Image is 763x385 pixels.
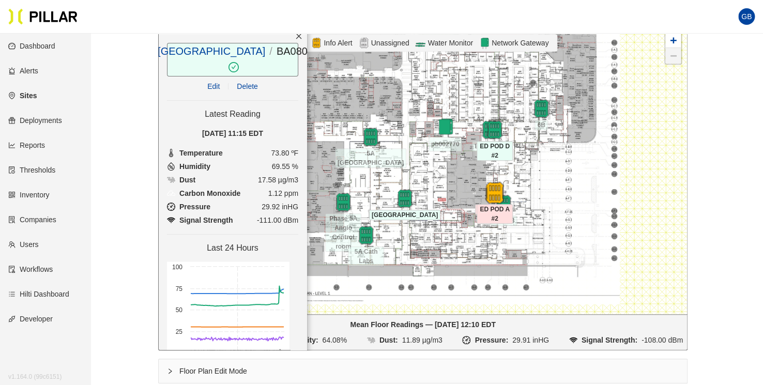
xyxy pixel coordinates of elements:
[471,120,508,139] div: ED POD D
[485,120,504,139] img: pod-online.97050380.svg
[490,37,551,49] span: Network Gateway
[179,161,210,172] span: Humidity
[475,334,508,346] div: Pressure:
[425,37,475,49] span: Water Monitor
[379,334,398,346] div: Dust:
[670,34,677,47] span: +
[176,285,183,292] text: 75
[532,99,551,118] img: pod-online.97050380.svg
[226,62,239,72] span: check-circle
[207,82,220,90] a: Edit
[172,264,182,271] text: 100
[272,334,347,346] li: 64.08%
[369,37,411,49] span: Unassigned
[483,181,506,204] img: pod-info-alert.b4251df1.svg
[167,128,298,139] div: [DATE] 11:15 EDT
[462,336,470,344] img: PRESSURE
[8,191,50,199] a: qrcodeInventory
[8,166,55,174] a: exceptionThresholds
[479,37,490,49] img: Network Gateway
[535,120,547,130] span: 6B
[523,99,559,118] div: 6B
[163,319,683,330] div: Mean Floor Readings — [DATE] 12:10 EDT
[8,42,55,50] a: dashboardDashboard
[472,141,507,151] span: ED POD D
[167,203,175,211] img: Pressure
[477,120,513,139] div: ED POD D #2
[8,315,53,323] a: apiDeveloper
[167,174,298,186] li: 17.58 µg/m3
[325,213,361,252] span: Phase 5A Angio Control room
[348,226,384,244] div: 5A Cath Labs
[295,33,302,40] span: close
[179,174,195,186] span: Dust
[237,81,257,92] span: Delete
[8,240,39,249] a: teamUsers
[8,67,38,75] a: alertAlerts
[167,214,298,226] li: -111.00 dBm
[477,183,513,202] div: ED POD A #2
[475,183,511,202] div: ED POD A
[311,37,322,49] img: Alert
[8,215,56,224] a: solutionCompanies
[8,141,45,149] a: line-chartReports
[741,8,752,25] span: GB
[158,45,265,57] a: [GEOGRAPHIC_DATA]
[277,45,308,57] a: BA080
[367,334,442,346] li: 11.89 µg/m3
[167,216,175,224] img: Pressure
[387,189,423,208] div: [GEOGRAPHIC_DATA]
[427,118,463,125] div: pb002770
[353,128,389,146] div: 5A [GEOGRAPHIC_DATA]
[167,161,298,172] li: 69.55 %
[167,147,298,159] li: 73.80 ºF
[359,37,369,49] img: Unassigned
[361,128,380,146] img: pod-online.97050380.svg
[179,147,223,159] span: Temperature
[367,336,375,344] img: DUST
[665,33,681,48] a: Zoom in
[8,290,69,298] a: barsHilti Dashboard
[335,148,406,168] span: 5A [GEOGRAPHIC_DATA]
[670,49,677,62] span: −
[176,328,183,335] text: 25
[369,210,440,220] span: [GEOGRAPHIC_DATA]
[167,189,175,197] img: Carbon Monoxide
[477,141,513,161] span: ED POD D #2
[176,306,183,314] text: 50
[582,334,637,346] div: Signal Strength:
[325,193,361,211] div: Phase 5A Angio Control room
[475,204,510,214] span: ED POD A
[179,349,182,357] text: 0
[462,334,548,346] li: 29.91 inHG
[8,91,37,100] a: environmentSites
[429,137,462,151] span: pb002770
[167,201,298,212] li: 29.92 inHG
[477,204,513,224] span: ED POD A #2
[159,359,687,383] div: rightFloor Plan Edit Mode
[334,193,353,211] img: pod-online.97050380.svg
[167,109,298,119] h4: Latest Reading
[179,188,240,199] span: Carbon Monoxide
[569,334,683,346] li: -108.00 dBm
[665,48,681,64] a: Zoom out
[167,149,175,157] img: Temperature
[8,8,78,25] img: Pillar Technologies
[167,188,298,199] li: 1.12 ppm
[348,247,384,266] span: 5A Cath Labs
[8,116,62,125] a: giftDeployments
[569,336,577,344] img: SIGNAL_RSSI
[395,189,414,208] img: pod-online.97050380.svg
[167,176,175,184] img: Dust
[179,201,210,212] span: Pressure
[269,45,272,57] span: /
[415,37,425,49] img: Flow-Monitor
[179,214,233,226] span: Signal Strength
[436,118,454,137] img: gateway-online.42bf373e.svg
[167,368,173,374] span: right
[357,226,375,244] img: pod-online.97050380.svg
[167,243,298,253] h4: Last 24 Hours
[167,162,175,171] img: Humidity
[322,37,354,49] span: Info Alert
